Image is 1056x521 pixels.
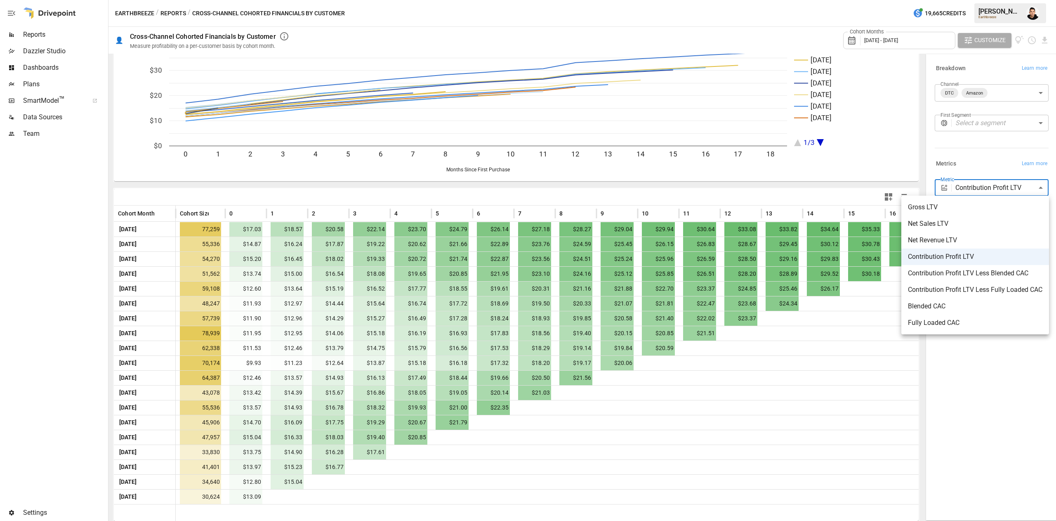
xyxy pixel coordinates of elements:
span: Contribution Profit LTV Less Fully Loaded CAC [908,285,1042,295]
span: Fully Loaded CAC [908,318,1042,328]
span: Contribution Profit LTV [908,252,1042,262]
span: Net Sales LTV [908,219,1042,229]
span: Blended CAC [908,301,1042,311]
span: Gross LTV [908,202,1042,212]
span: Net Revenue LTV [908,235,1042,245]
span: Contribution Profit LTV Less Blended CAC [908,268,1042,278]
